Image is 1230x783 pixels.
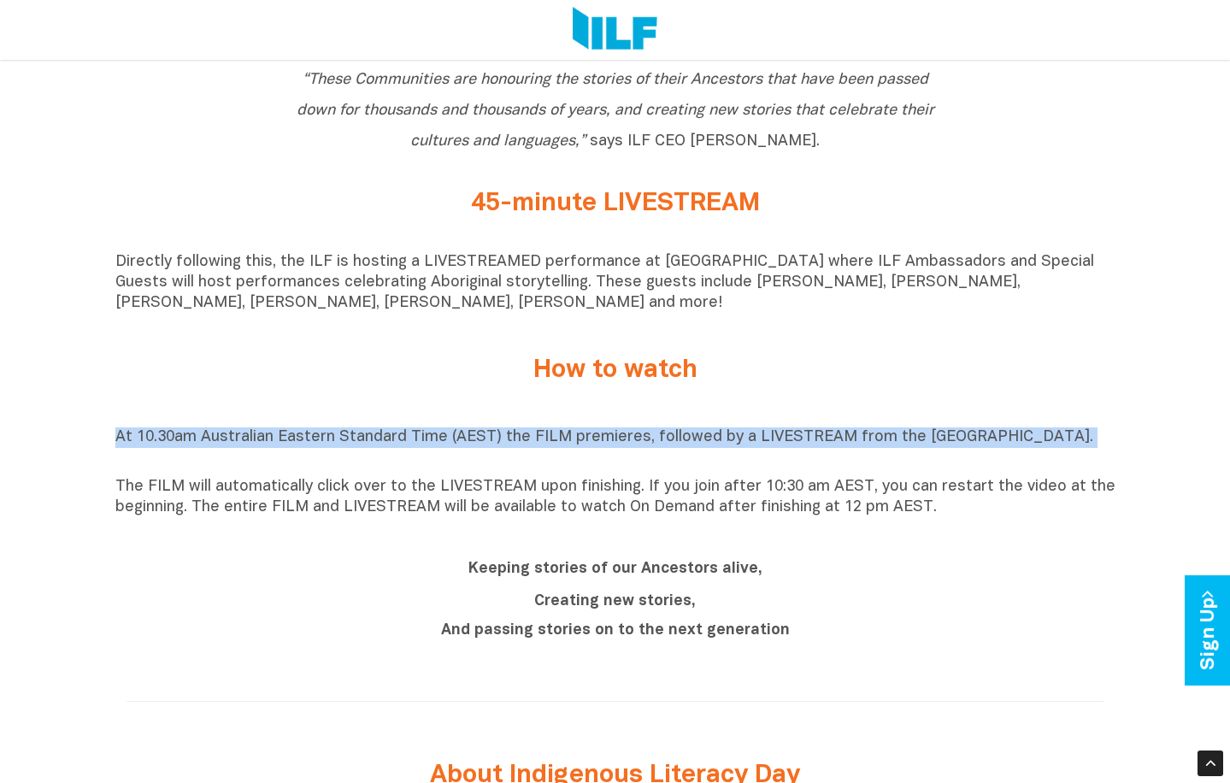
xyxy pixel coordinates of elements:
i: “These Communities are honouring the stories of their Ancestors that have been passed down for th... [297,73,934,149]
img: Logo [573,7,657,53]
b: Creating new stories, [534,594,696,609]
h2: How to watch [295,356,936,385]
span: says ILF CEO [PERSON_NAME]. [297,73,934,149]
h2: 45-minute LIVESTREAM [295,190,936,218]
div: Scroll Back to Top [1198,751,1223,776]
b: And passing stories on to the next generation [441,623,790,638]
p: Directly following this, the ILF is hosting a LIVESTREAMED performance at [GEOGRAPHIC_DATA] where... [115,252,1115,314]
b: Keeping stories of our Ancestors alive, [468,562,762,576]
p: At 10.30am Australian Eastern Standard Time (AEST) the FILM premieres, followed by a LIVESTREAM f... [115,427,1115,468]
p: The FILM will automatically click over to the LIVESTREAM upon finishing. If you join after 10:30 ... [115,477,1115,518]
